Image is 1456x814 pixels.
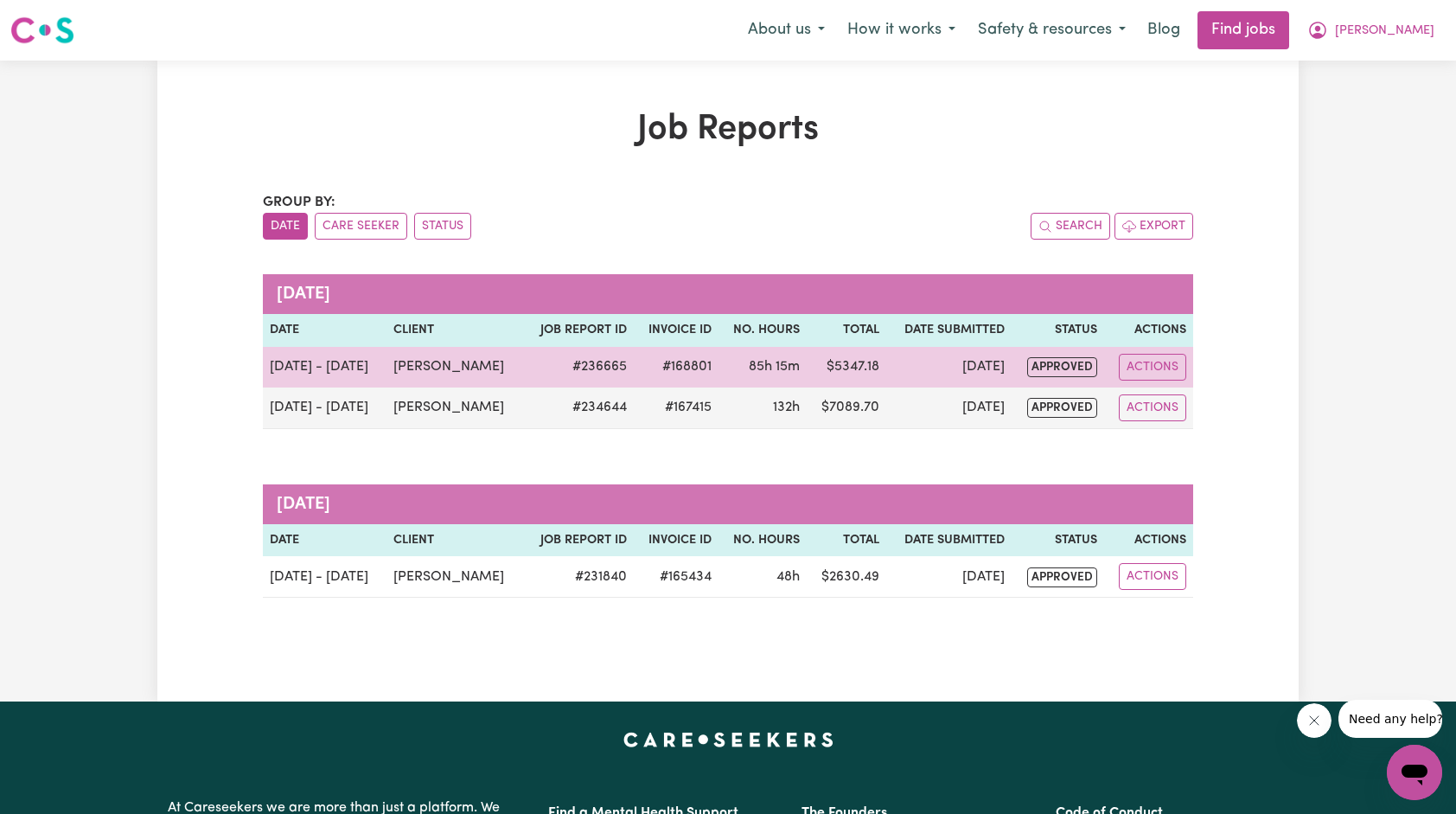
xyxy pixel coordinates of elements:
[634,388,718,429] td: #167415
[1119,394,1186,421] button: Actions
[886,556,1012,598] td: [DATE]
[1104,314,1193,347] th: Actions
[737,12,836,48] button: About us
[315,213,407,240] button: sort invoices by care seeker
[10,12,105,26] span: Need any help?
[263,195,335,209] span: Group by:
[1197,11,1289,49] a: Find jobs
[263,388,386,429] td: [DATE] - [DATE]
[10,15,74,46] img: Careseekers logo
[718,314,807,347] th: No. Hours
[263,314,386,347] th: Date
[1027,398,1097,418] span: approved
[1338,700,1442,738] iframe: Message from company
[1031,213,1110,240] button: Search
[807,347,885,388] td: $ 5347.18
[414,213,471,240] button: sort invoices by paid status
[776,570,800,584] span: 48 hours
[967,12,1137,48] button: Safety & resources
[10,10,74,50] a: Careseekers logo
[1012,314,1104,347] th: Status
[386,347,523,388] td: [PERSON_NAME]
[836,12,967,48] button: How it works
[523,556,634,598] td: # 231840
[807,388,885,429] td: $ 7089.70
[386,556,523,598] td: [PERSON_NAME]
[886,347,1012,388] td: [DATE]
[1104,524,1193,557] th: Actions
[1114,213,1193,240] button: Export
[1119,563,1186,590] button: Actions
[263,484,1193,524] caption: [DATE]
[718,524,807,557] th: No. Hours
[263,274,1193,314] caption: [DATE]
[523,314,634,347] th: Job Report ID
[634,556,718,598] td: #165434
[773,401,800,414] span: 132 hours
[1119,354,1186,381] button: Actions
[807,524,885,557] th: Total
[263,347,386,388] td: [DATE] - [DATE]
[634,347,718,388] td: #168801
[807,314,885,347] th: Total
[386,388,523,429] td: [PERSON_NAME]
[886,388,1012,429] td: [DATE]
[807,556,885,598] td: $ 2630.49
[1027,567,1097,587] span: approved
[263,213,308,240] button: sort invoices by date
[1297,703,1331,738] iframe: Close message
[523,524,634,557] th: Job Report ID
[634,524,718,557] th: Invoice ID
[1335,22,1434,41] span: [PERSON_NAME]
[886,314,1012,347] th: Date Submitted
[263,524,386,557] th: Date
[1387,745,1442,800] iframe: Button to launch messaging window
[623,733,833,747] a: Careseekers home page
[386,524,523,557] th: Client
[1296,12,1446,48] button: My Account
[263,109,1193,151] h1: Job Reports
[523,347,634,388] td: # 236665
[1137,11,1191,49] a: Blog
[263,556,386,598] td: [DATE] - [DATE]
[749,360,800,374] span: 85 hours 15 minutes
[1012,524,1104,557] th: Status
[386,314,523,347] th: Client
[886,524,1012,557] th: Date Submitted
[634,314,718,347] th: Invoice ID
[1027,357,1097,377] span: approved
[523,388,634,429] td: # 234644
